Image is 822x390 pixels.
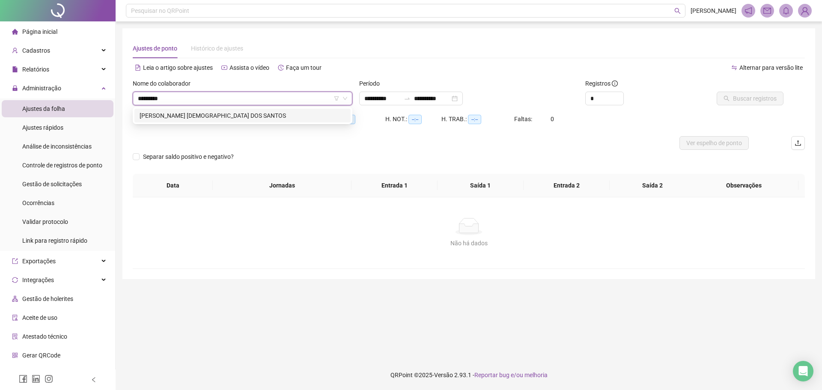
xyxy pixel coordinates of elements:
[22,47,50,54] span: Cadastros
[22,85,61,92] span: Administração
[717,92,783,105] button: Buscar registros
[12,48,18,54] span: user-add
[140,111,345,120] div: [PERSON_NAME] [DEMOGRAPHIC_DATA] DOS SANTOS
[22,314,57,321] span: Aceite de uso
[116,360,822,390] footer: QRPoint © 2025 - 2.93.1 -
[691,6,736,15] span: [PERSON_NAME]
[22,237,87,244] span: Link para registro rápido
[434,372,453,378] span: Versão
[359,79,385,88] label: Período
[22,143,92,150] span: Análise de inconsistências
[610,174,696,197] th: Saída 2
[12,277,18,283] span: sync
[22,352,60,359] span: Gerar QRCode
[45,375,53,383] span: instagram
[278,65,284,71] span: history
[585,79,618,88] span: Registros
[679,136,749,150] button: Ver espelho de ponto
[22,277,54,283] span: Integrações
[12,66,18,72] span: file
[334,96,339,101] span: filter
[696,181,792,190] span: Observações
[351,174,438,197] th: Entrada 1
[404,95,411,102] span: swap-right
[12,85,18,91] span: lock
[731,65,737,71] span: swap
[221,65,227,71] span: youtube
[143,238,795,248] div: Não há dados
[793,361,813,381] div: Open Intercom Messenger
[22,124,63,131] span: Ajustes rápidos
[22,105,65,112] span: Ajustes da folha
[674,8,681,14] span: search
[140,152,237,161] span: Separar saldo positivo e negativo?
[22,162,102,169] span: Controle de registros de ponto
[32,375,40,383] span: linkedin
[12,296,18,302] span: apartment
[763,7,771,15] span: mail
[91,377,97,383] span: left
[22,181,82,188] span: Gestão de solicitações
[551,116,554,122] span: 0
[22,28,57,35] span: Página inicial
[782,7,790,15] span: bell
[12,352,18,358] span: qrcode
[330,114,385,124] div: HE 3:
[342,96,348,101] span: down
[612,80,618,86] span: info-circle
[286,64,322,71] span: Faça um tour
[133,174,213,197] th: Data
[689,174,798,197] th: Observações
[229,64,269,71] span: Assista o vídeo
[22,199,54,206] span: Ocorrências
[408,115,422,124] span: --:--
[441,114,514,124] div: H. TRAB.:
[12,29,18,35] span: home
[745,7,752,15] span: notification
[135,65,141,71] span: file-text
[468,115,481,124] span: --:--
[739,64,803,71] span: Alternar para versão lite
[191,45,243,52] span: Histórico de ajustes
[795,140,801,146] span: upload
[798,4,811,17] img: 86506
[213,174,351,197] th: Jornadas
[134,109,351,122] div: PAULO HYGO BISPO DOS SANTOS
[12,315,18,321] span: audit
[404,95,411,102] span: to
[143,64,213,71] span: Leia o artigo sobre ajustes
[22,66,49,73] span: Relatórios
[12,258,18,264] span: export
[514,116,533,122] span: Faltas:
[438,174,524,197] th: Saída 1
[22,258,56,265] span: Exportações
[22,218,68,225] span: Validar protocolo
[133,45,177,52] span: Ajustes de ponto
[19,375,27,383] span: facebook
[22,295,73,302] span: Gestão de holerites
[12,333,18,339] span: solution
[474,372,548,378] span: Reportar bug e/ou melhoria
[133,79,196,88] label: Nome do colaborador
[524,174,610,197] th: Entrada 2
[385,114,441,124] div: H. NOT.:
[22,333,67,340] span: Atestado técnico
